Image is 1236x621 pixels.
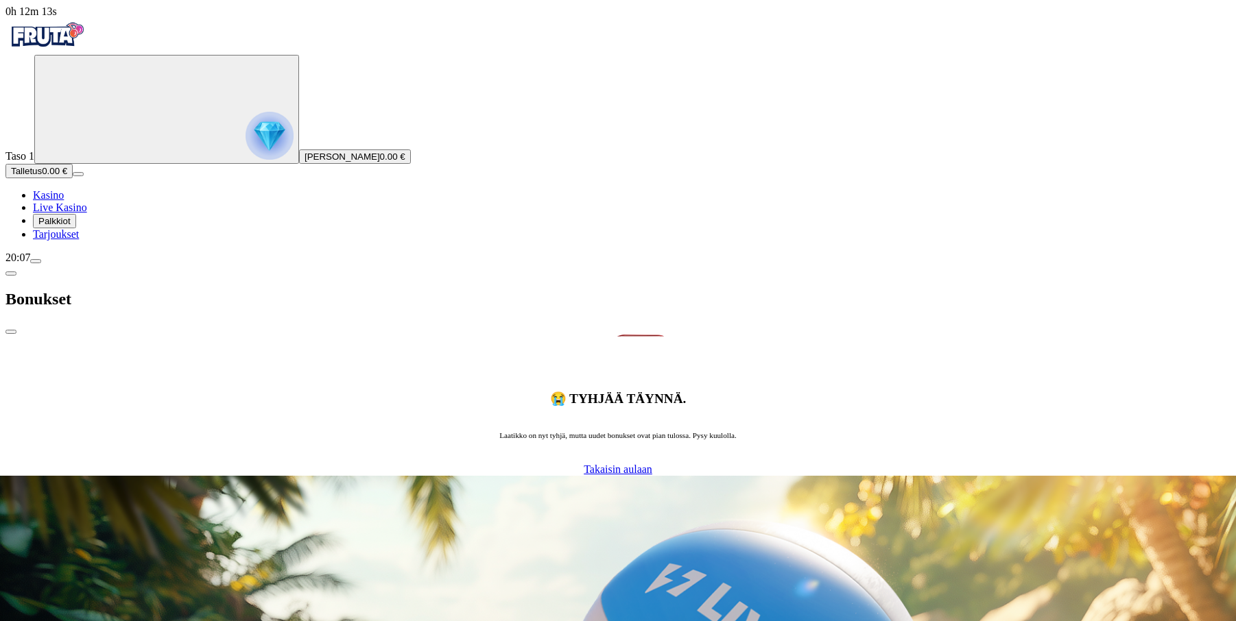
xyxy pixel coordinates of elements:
span: Kasino [33,189,64,201]
button: menu [73,172,84,176]
span: Takaisin aulaan [584,463,652,475]
button: close [5,330,16,334]
span: Talletus [11,166,42,176]
span: [PERSON_NAME] [305,151,380,162]
span: Tarjoukset [33,228,79,240]
span: 0.00 € [380,151,405,162]
span: user session time [5,5,57,17]
button: Talletusplus icon0.00 € [5,164,73,178]
span: Live Kasino [33,202,87,213]
a: gift-inverted iconTarjoukset [33,228,79,240]
span: 20:07 [5,252,30,263]
a: Fruta [5,42,88,54]
p: Laatikko on nyt tyhjä, mutta uudet bonukset ovat pian tulossa. Pysy kuulolla. [499,430,737,441]
span: Palkkiot [38,216,71,226]
a: poker-chip iconLive Kasino [33,202,87,213]
h2: 😭 Tyhjää täynnä. [550,391,687,406]
img: reward progress [246,112,294,160]
img: Fruta [5,18,88,52]
button: [PERSON_NAME]0.00 € [299,149,411,164]
button: reward progress [34,55,299,164]
button: chevron-left icon [5,271,16,276]
button: reward iconPalkkiot [33,214,76,228]
nav: Primary [5,18,1231,241]
span: Taso 1 [5,150,34,162]
a: diamond iconKasino [33,189,64,201]
h2: Bonukset [5,290,1231,308]
span: 0.00 € [42,166,67,176]
a: Takaisin aulaan [584,463,652,476]
button: menu [30,259,41,263]
img: empty-content [556,334,680,376]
